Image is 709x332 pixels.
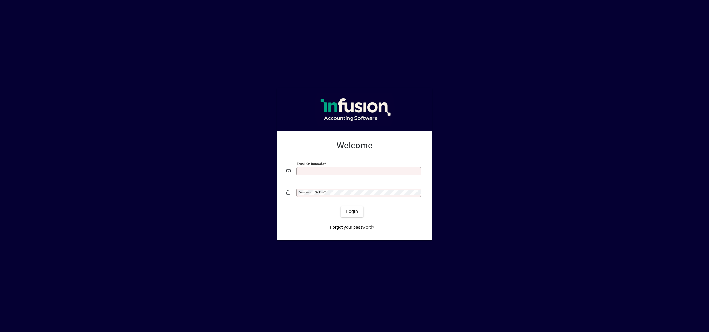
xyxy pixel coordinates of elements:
[286,140,423,151] h2: Welcome
[330,224,374,231] span: Forgot your password?
[328,222,377,233] a: Forgot your password?
[297,161,324,166] mat-label: Email or Barcode
[341,206,363,217] button: Login
[346,208,358,215] span: Login
[298,190,324,194] mat-label: Password or Pin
